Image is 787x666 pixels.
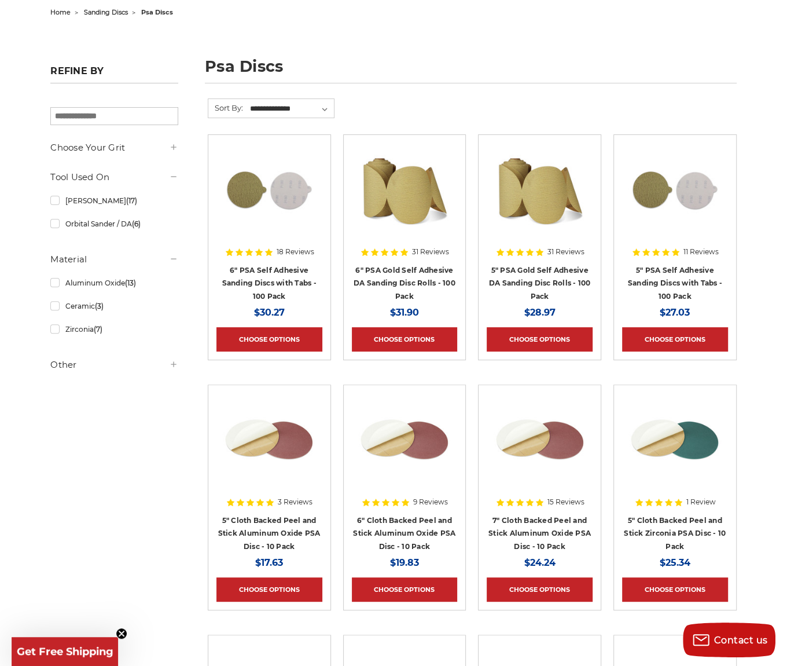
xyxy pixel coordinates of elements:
span: Contact us [714,635,768,646]
a: 5" PSA Self Adhesive Sanding Discs with Tabs - 100 Pack [628,266,722,301]
a: 5" Cloth Backed Peel and Stick Zirconia PSA Disc - 10 Pack [624,516,726,551]
a: 5 inch Aluminum Oxide PSA Sanding Disc with Cloth Backing [216,393,322,499]
span: Get Free Shipping [17,645,113,658]
img: 5" Sticky Backed Sanding Discs on a roll [494,143,586,236]
img: 6" DA Sanding Discs on a Roll [358,143,451,236]
a: Zirconia [50,319,178,339]
h5: Choose Your Grit [50,141,178,155]
span: $25.34 [660,557,690,568]
select: Sort By: [248,100,334,118]
a: sanding discs [84,8,128,16]
span: (6) [132,219,141,228]
a: Choose Options [487,577,593,602]
span: (7) [94,325,102,334]
a: 6" PSA Self Adhesive Sanding Discs with Tabs - 100 Pack [222,266,317,301]
span: 31 Reviews [547,248,584,255]
span: (3) [95,302,104,310]
img: Zirc Peel and Stick cloth backed PSA discs [628,393,721,486]
span: 1 Review [686,499,716,506]
label: Sort By: [208,99,243,116]
a: 7 inch Aluminum Oxide PSA Sanding Disc with Cloth Backing [487,393,593,499]
a: 6" PSA Gold Self Adhesive DA Sanding Disc Rolls - 100 Pack [354,266,455,301]
a: Choose Options [487,327,593,352]
span: 9 Reviews [413,499,448,506]
span: $24.24 [524,557,556,568]
img: 6 inch psa sanding disc [223,143,315,236]
span: (13) [125,279,136,287]
span: 15 Reviews [547,499,584,506]
img: 5 inch PSA Disc [628,143,721,236]
span: $28.97 [524,307,556,318]
button: Close teaser [116,628,127,639]
h5: Material [50,253,178,266]
a: [PERSON_NAME] [50,191,178,211]
a: 7" Cloth Backed Peel and Stick Aluminum Oxide PSA Disc - 10 Pack [488,516,591,551]
a: Choose Options [622,327,728,352]
a: Choose Options [216,577,322,602]
a: 5" PSA Gold Self Adhesive DA Sanding Disc Rolls - 100 Pack [489,266,591,301]
div: Get Free ShippingClose teaser [12,637,118,666]
a: Orbital Sander / DA [50,214,178,234]
h1: psa discs [205,58,737,83]
span: $17.63 [255,557,283,568]
a: 6" DA Sanding Discs on a Roll [352,143,458,249]
h5: Tool Used On [50,170,178,184]
img: 5 inch Aluminum Oxide PSA Sanding Disc with Cloth Backing [223,393,315,486]
span: $19.83 [390,557,419,568]
img: 6 inch Aluminum Oxide PSA Sanding Disc with Cloth Backing [358,393,451,486]
button: Contact us [683,623,775,657]
a: Zirc Peel and Stick cloth backed PSA discs [622,393,728,499]
a: Choose Options [352,327,458,352]
a: Choose Options [622,577,728,602]
span: $31.90 [390,307,419,318]
img: 7 inch Aluminum Oxide PSA Sanding Disc with Cloth Backing [494,393,586,486]
a: 6" Cloth Backed Peel and Stick Aluminum Oxide PSA Disc - 10 Pack [353,516,455,551]
a: Choose Options [216,327,322,352]
span: 11 Reviews [683,248,719,255]
a: Aluminum Oxide [50,273,178,293]
span: $27.03 [660,307,690,318]
a: 6 inch psa sanding disc [216,143,322,249]
a: Ceramic [50,296,178,316]
span: (17) [126,196,137,205]
a: Choose Options [352,577,458,602]
a: 5" Sticky Backed Sanding Discs on a roll [487,143,593,249]
span: 18 Reviews [277,248,314,255]
h5: Other [50,358,178,372]
span: psa discs [141,8,173,16]
a: 6 inch Aluminum Oxide PSA Sanding Disc with Cloth Backing [352,393,458,499]
a: 5 inch PSA Disc [622,143,728,249]
span: 3 Reviews [278,499,312,506]
a: home [50,8,71,16]
a: 5" Cloth Backed Peel and Stick Aluminum Oxide PSA Disc - 10 Pack [218,516,321,551]
h5: Refine by [50,65,178,83]
span: 31 Reviews [412,248,449,255]
span: $30.27 [254,307,285,318]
